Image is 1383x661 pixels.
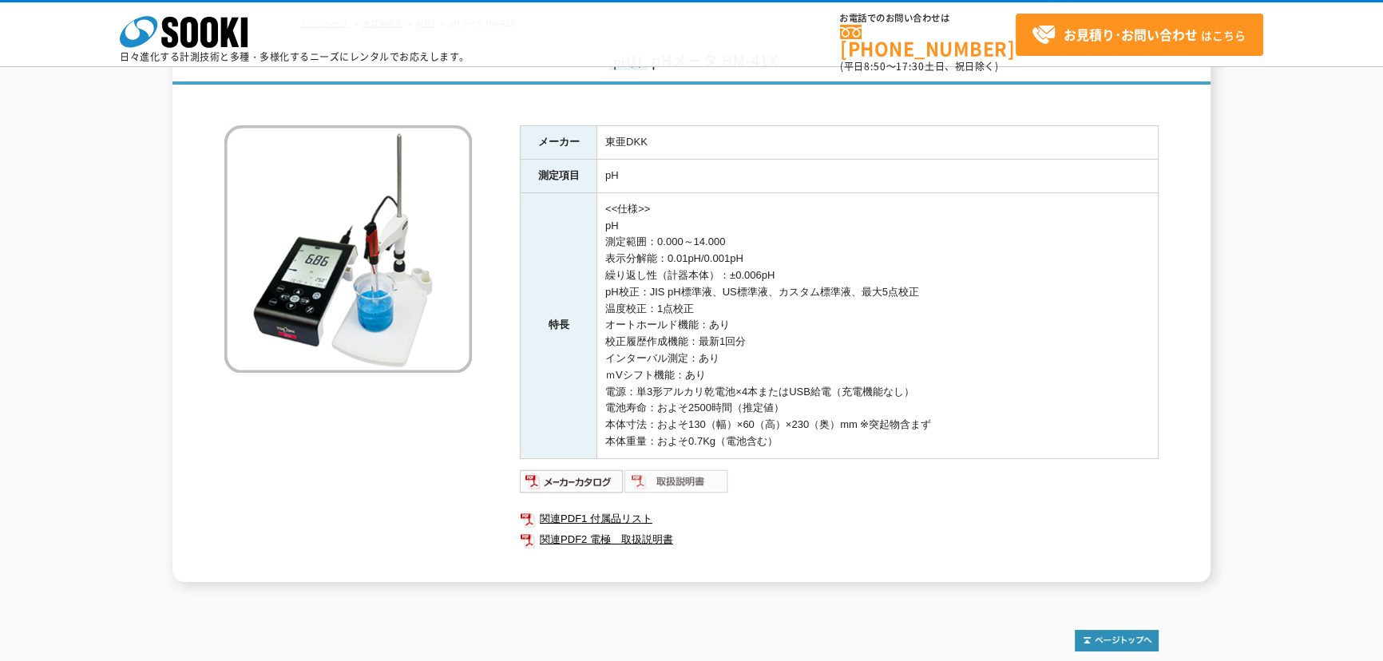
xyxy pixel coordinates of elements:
[597,126,1159,160] td: 東亜DKK
[224,125,472,373] img: pHメータ HM-41X
[1032,23,1246,47] span: はこちら
[521,126,597,160] th: メーカー
[521,192,597,458] th: 特長
[520,529,1159,550] a: 関連PDF2 電極 取扱説明書
[597,192,1159,458] td: <<仕様>> pH 測定範囲：0.000～14.000 表示分解能：0.01pH/0.001pH 繰り返し性（計器本体）：±0.006pH pH校正：JIS pH標準液、US標準液、カスタム標準...
[520,479,624,491] a: メーカーカタログ
[520,509,1159,529] a: 関連PDF1 付属品リスト
[624,479,729,491] a: 取扱説明書
[864,59,886,73] span: 8:50
[597,159,1159,192] td: pH
[1075,630,1159,651] img: トップページへ
[520,469,624,494] img: メーカーカタログ
[840,59,998,73] span: (平日 ～ 土日、祝日除く)
[1064,25,1198,44] strong: お見積り･お問い合わせ
[521,159,597,192] th: 測定項目
[896,59,925,73] span: 17:30
[624,469,729,494] img: 取扱説明書
[1016,14,1263,56] a: お見積り･お問い合わせはこちら
[840,14,1016,23] span: お電話でのお問い合わせは
[120,52,470,61] p: 日々進化する計測技術と多種・多様化するニーズにレンタルでお応えします。
[840,25,1016,57] a: [PHONE_NUMBER]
